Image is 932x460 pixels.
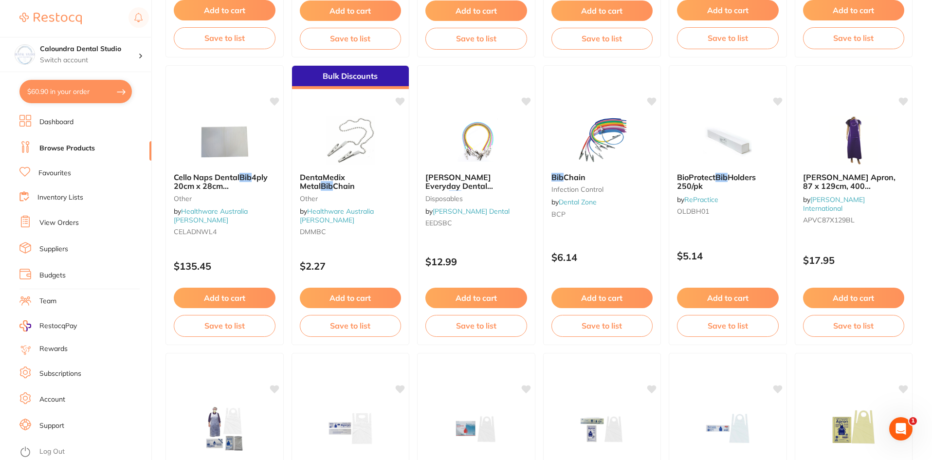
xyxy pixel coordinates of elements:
span: Holders 250/pk [677,172,756,191]
img: Erskine Everyday Dental Silicon Bib Chains pk 5 [444,116,508,165]
span: by [803,195,865,213]
button: Log Out [19,444,148,460]
button: Add to cart [551,288,653,308]
em: Bib [715,172,728,182]
small: other [300,195,402,202]
a: Healthware Australia [PERSON_NAME] [174,207,248,224]
a: Dental Zone [559,198,597,206]
button: $60.90 in your order [19,80,132,103]
b: Cello Naps Dental Bib 4ply 20cm x 28cm 2000/Carton [174,173,275,191]
a: View Orders [39,218,79,228]
span: EEDSBC [425,219,452,227]
a: Subscriptions [39,369,81,379]
iframe: Intercom live chat [889,417,913,441]
span: Chains pk 5 [461,190,505,200]
button: Save to list [300,28,402,49]
a: Favourites [38,168,71,178]
img: DentaMedix Metal Bib Chain [319,116,382,165]
button: Add to cart [174,288,275,308]
p: $6.14 [551,252,653,263]
span: RestocqPay [39,321,77,331]
a: Log Out [39,447,65,457]
h4: Caloundra Dental Studio [40,44,138,54]
b: DentaMedix Metal Bib Chain [300,173,402,191]
img: Livingstone Disposable Apron, 85 x 150cm, Recyclable LDPE, Bib Type, Single Pack, White, HACCP Ce... [570,404,634,453]
img: Caloundra Dental Studio [15,45,35,64]
span: by [677,195,718,204]
a: Healthware Australia [PERSON_NAME] [300,207,374,224]
img: Bib Chain [570,116,634,165]
button: Add to cart [300,288,402,308]
button: Save to list [677,27,779,49]
button: Add to cart [425,0,527,21]
span: BCP [551,210,566,219]
img: RestocqPay [19,320,31,331]
a: Dashboard [39,117,73,127]
a: Budgets [39,271,66,280]
img: Cello Naps Dental Bib 4ply 20cm x 28cm 2000/Carton [193,116,256,165]
a: Browse Products [39,144,95,153]
b: Bib Chain [551,173,653,182]
a: [PERSON_NAME] Dental [433,207,510,216]
em: Bib [551,172,564,182]
a: RePractice [684,195,718,204]
button: Save to list [803,27,905,49]
small: Infection Control [551,185,653,193]
a: Restocq Logo [19,7,82,30]
span: by [551,198,597,206]
a: [PERSON_NAME] International [803,195,865,213]
img: Livingstone Disposable Apron, 71 x 122cm, Recyclable LDPE, Bib Type, Embossed, Single Pack, White... [696,404,759,453]
div: Bulk Discounts [292,66,409,89]
button: Add to cart [677,288,779,308]
button: Save to list [677,315,779,336]
img: BioProtect Bib Holders 250/pk [696,116,759,165]
span: by [174,207,248,224]
a: Team [39,296,56,306]
b: BioProtect Bib Holders 250/pk [677,173,779,191]
img: Livingstone Premium Thick Disposable Apron, 85 x 150cm, LDPE, 20µm, Bib Type, White, Single Pack,... [193,404,256,453]
span: by [300,207,374,224]
b: Erskine Everyday Dental Silicon Bib Chains pk 5 [425,173,527,191]
p: $2.27 [300,260,402,272]
button: Save to list [425,28,527,49]
span: [PERSON_NAME] Everyday Dental Silicon [425,172,493,200]
span: Cello Naps Dental [174,172,239,182]
p: Switch account [40,55,138,65]
button: Add to cart [300,0,402,21]
button: Save to list [300,315,402,336]
img: Livingstone Disposable Apron, 85 x 150cm, Recyclable LDPE, Bib Type, White, 100 per Dispenser Box [444,404,508,453]
a: RestocqPay [19,320,77,331]
button: Save to list [425,315,527,336]
span: BioProtect [677,172,715,182]
small: other [174,195,275,202]
a: Rewards [39,344,68,354]
p: $17.95 [803,255,905,266]
a: Support [39,421,64,431]
span: DMMBC [300,227,326,236]
img: Livingstone Disposable Apron, 85 x 130cm, Recyclable LDPE, Bib Type, Perforated, White, 100 per Roll [319,404,382,453]
span: Chain [333,181,355,191]
img: Livingstone Apron, 87 x 129cm, 400 Microns/0.4mm, Polyvinyl Chloride (PVC), Heavy Duty, Bib Type,... [822,116,885,165]
span: DentaMedix Metal [300,172,345,191]
em: Bib [239,172,252,182]
button: Add to cart [551,0,653,21]
img: Restocq Logo [19,13,82,24]
small: disposables [425,195,527,202]
button: Save to list [551,28,653,49]
p: $5.14 [677,250,779,261]
button: Save to list [174,315,275,336]
a: Account [39,395,65,405]
p: $135.45 [174,260,275,272]
span: Chain [564,172,585,182]
button: Add to cart [803,288,905,308]
em: Bib [321,181,333,191]
a: Inventory Lists [37,193,83,202]
a: Suppliers [39,244,68,254]
span: by [425,207,510,216]
button: Add to cart [425,288,527,308]
span: CELADNWL4 [174,227,217,236]
button: Save to list [174,27,275,49]
em: Bib [449,190,461,200]
span: APVC87X129BL [803,216,855,224]
span: OLDBH01 [677,207,709,216]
